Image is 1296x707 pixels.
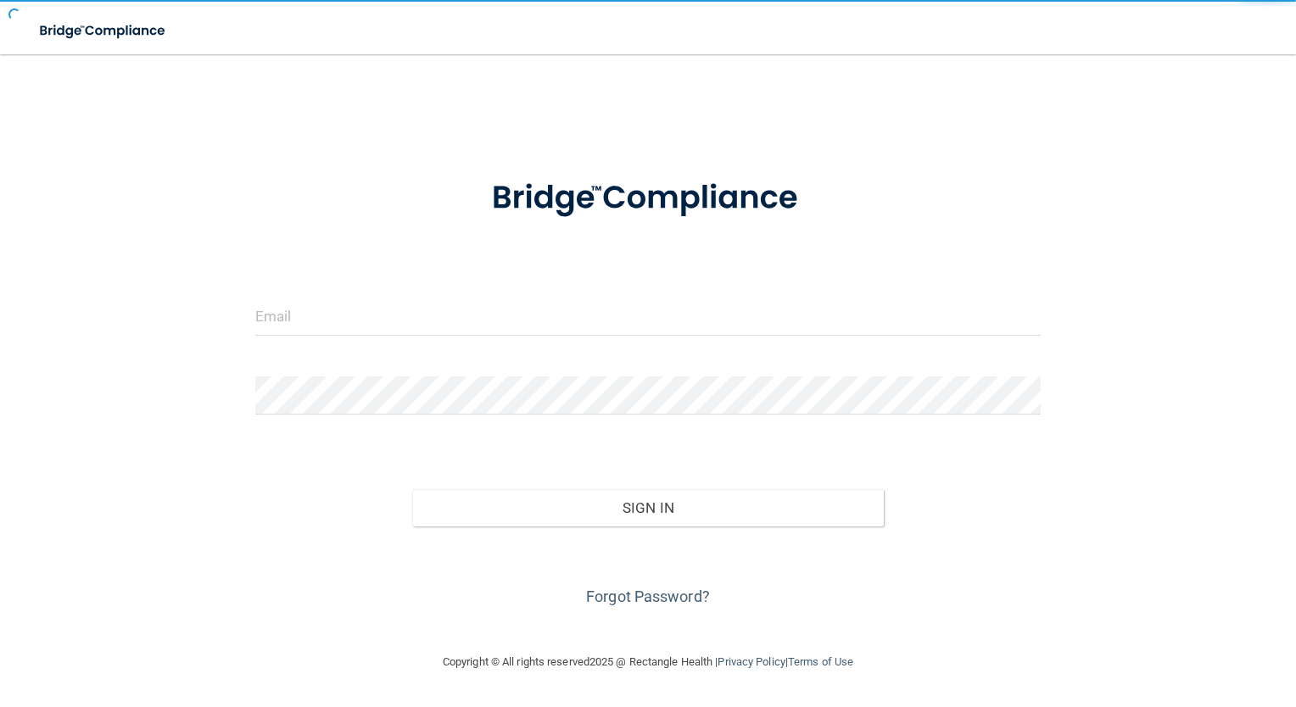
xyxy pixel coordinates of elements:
input: Email [255,298,1042,336]
a: Terms of Use [788,655,853,668]
a: Privacy Policy [718,655,785,668]
div: Copyright © All rights reserved 2025 @ Rectangle Health | | [338,635,958,689]
button: Sign In [412,489,884,526]
img: bridge_compliance_login_screen.278c3ca4.svg [25,14,182,48]
img: bridge_compliance_login_screen.278c3ca4.svg [458,156,838,241]
a: Forgot Password? [586,587,710,605]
